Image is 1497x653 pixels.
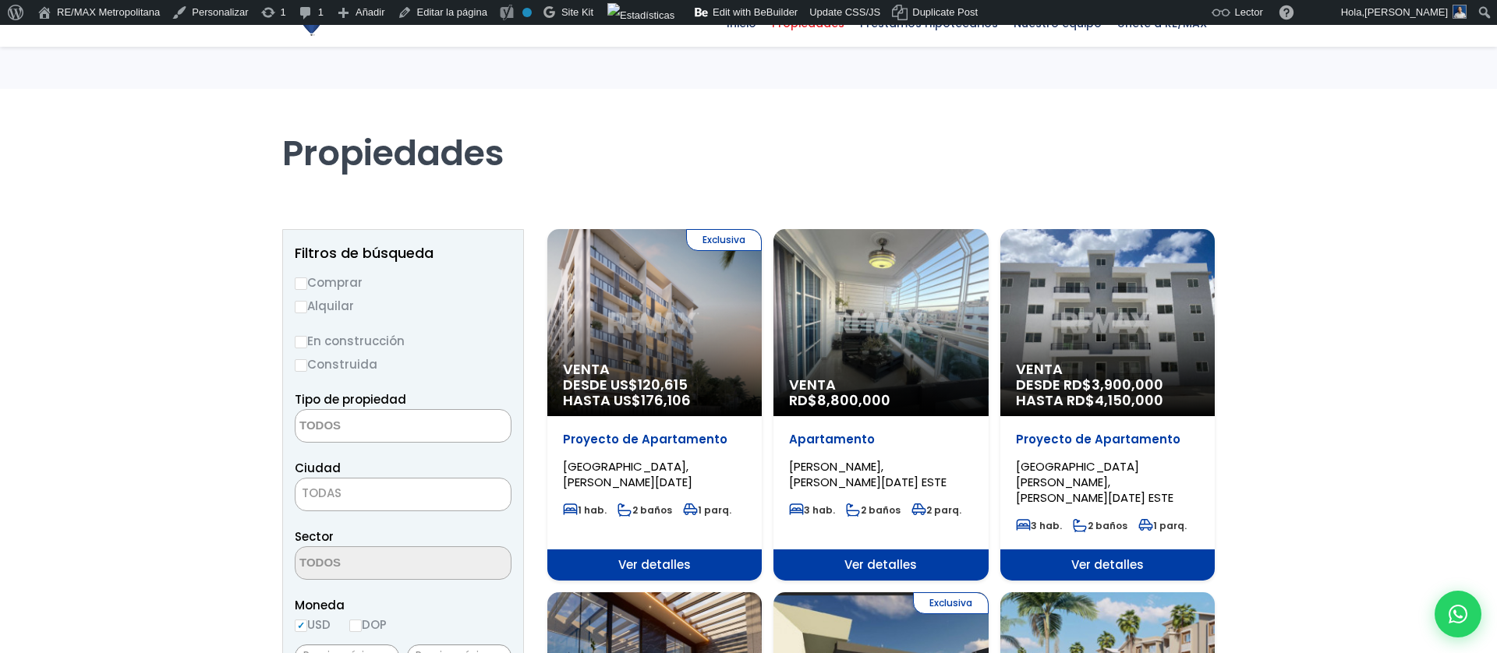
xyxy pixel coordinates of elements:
[638,375,688,394] span: 120,615
[1016,393,1199,408] span: HASTA RD$
[789,390,890,410] span: RD$
[295,273,511,292] label: Comprar
[789,458,947,490] span: [PERSON_NAME], [PERSON_NAME][DATE] ESTE
[296,547,447,581] textarea: Search
[295,245,511,261] h2: Filtros de búsqueda
[817,390,890,410] span: 8,800,000
[349,615,387,634] label: DOP
[295,619,307,632] input: USD
[911,503,961,517] span: 2 parq.
[295,478,511,511] span: TODAS
[789,432,972,447] p: Apartamento
[349,619,362,632] input: DOP
[561,6,593,18] span: Site Kit
[563,503,607,517] span: 1 hab.
[295,301,307,313] input: Alquilar
[683,503,731,517] span: 1 parq.
[296,482,511,504] span: TODAS
[295,391,406,408] span: Tipo de propiedad
[295,336,307,348] input: En construcción
[1016,432,1199,447] p: Proyecto de Apartamento
[607,3,674,28] img: Visitas de 48 horas. Haz clic para ver más estadísticas del sitio.
[563,432,746,447] p: Proyecto de Apartamento
[295,528,334,545] span: Sector
[773,549,988,581] span: Ver detalles
[1000,229,1215,581] a: Venta DESDE RD$3,900,000 HASTA RD$4,150,000 Proyecto de Apartamento [GEOGRAPHIC_DATA][PERSON_NAME...
[641,390,691,410] span: 176,106
[295,359,307,372] input: Construida
[295,331,511,351] label: En construcción
[295,277,307,290] input: Comprar
[295,615,331,634] label: USD
[522,8,532,17] div: No indexar
[302,485,342,501] span: TODAS
[295,355,511,374] label: Construida
[1016,362,1199,377] span: Venta
[686,229,762,251] span: Exclusiva
[846,503,901,517] span: 2 baños
[618,503,672,517] span: 2 baños
[563,393,746,408] span: HASTA US$
[1095,390,1163,410] span: 4,150,000
[296,410,447,443] textarea: Search
[547,549,762,581] span: Ver detalles
[1016,519,1062,532] span: 3 hab.
[913,592,989,614] span: Exclusiva
[1000,549,1215,581] span: Ver detalles
[282,89,1215,175] h1: Propiedades
[1073,519,1127,532] span: 2 baños
[563,377,746,408] span: DESDE US$
[563,458,692,490] span: [GEOGRAPHIC_DATA], [PERSON_NAME][DATE]
[295,296,511,316] label: Alquilar
[1016,458,1173,506] span: [GEOGRAPHIC_DATA][PERSON_NAME], [PERSON_NAME][DATE] ESTE
[789,503,835,517] span: 3 hab.
[1364,6,1448,18] span: [PERSON_NAME]
[563,362,746,377] span: Venta
[1016,377,1199,408] span: DESDE RD$
[547,229,762,581] a: Exclusiva Venta DESDE US$120,615 HASTA US$176,106 Proyecto de Apartamento [GEOGRAPHIC_DATA], [PER...
[1092,375,1163,394] span: 3,900,000
[773,229,988,581] a: Venta RD$8,800,000 Apartamento [PERSON_NAME], [PERSON_NAME][DATE] ESTE 3 hab. 2 baños 2 parq. Ver...
[295,595,511,615] span: Moneda
[789,377,972,393] span: Venta
[295,460,341,476] span: Ciudad
[1138,519,1187,532] span: 1 parq.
